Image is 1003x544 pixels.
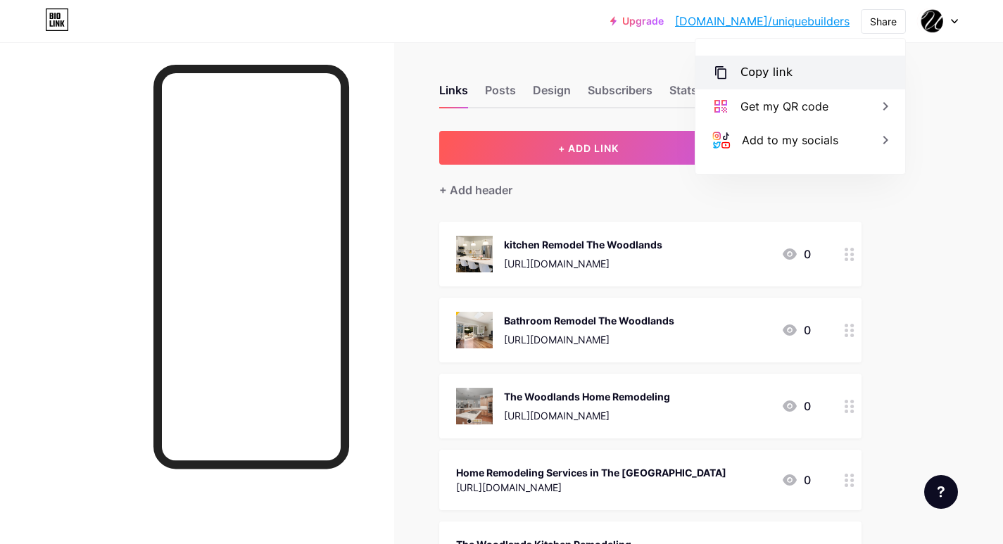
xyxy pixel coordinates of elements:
div: Domain Overview [53,83,126,92]
div: Subscribers [588,82,652,107]
img: The Woodlands Home Remodeling [456,388,493,424]
div: Get my QR code [740,98,828,115]
div: Add to my socials [742,132,838,148]
div: Keywords by Traffic [156,83,237,92]
div: Posts [485,82,516,107]
div: Home Remodeling Services in The [GEOGRAPHIC_DATA] [456,465,726,480]
div: Copy link [740,64,793,81]
div: [URL][DOMAIN_NAME] [456,480,726,495]
div: [URL][DOMAIN_NAME] [504,408,670,423]
div: [URL][DOMAIN_NAME] [504,256,662,271]
img: kitchen Remodel The Woodlands [456,236,493,272]
a: Upgrade [610,15,664,27]
div: Links [439,82,468,107]
div: 0 [781,322,811,339]
div: Stats [669,82,698,107]
img: tab_keywords_by_traffic_grey.svg [140,82,151,93]
a: [DOMAIN_NAME]/uniquebuilders [675,13,850,30]
button: + ADD LINK [439,131,738,165]
img: Unique Builders and Remodeling The Woodlands [916,8,943,34]
div: Design [533,82,571,107]
img: Bathroom Remodel The Woodlands [456,312,493,348]
div: + Add header [439,182,512,198]
img: tab_domain_overview_orange.svg [38,82,49,93]
div: kitchen Remodel The Woodlands [504,237,662,252]
span: + ADD LINK [558,142,619,154]
div: v 4.0.25 [39,23,69,34]
div: Domain: [DOMAIN_NAME] [37,37,155,48]
div: Bathroom Remodel The Woodlands [504,313,674,328]
div: [URL][DOMAIN_NAME] [504,332,674,347]
div: 0 [781,472,811,488]
img: website_grey.svg [23,37,34,48]
div: 0 [781,398,811,415]
div: The Woodlands Home Remodeling [504,389,670,404]
div: 0 [781,246,811,262]
div: Share [870,14,897,29]
img: logo_orange.svg [23,23,34,34]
